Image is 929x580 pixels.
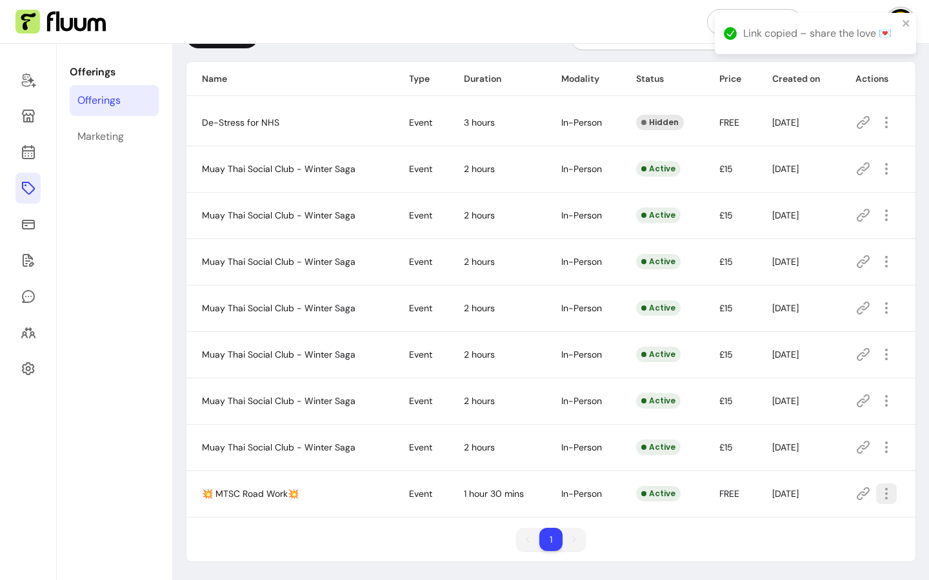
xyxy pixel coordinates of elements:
[840,62,915,96] th: Actions
[464,488,524,499] span: 1 hour 30 mins
[561,488,602,499] span: In-Person
[409,488,432,499] span: Event
[448,62,546,96] th: Duration
[77,93,121,108] div: Offerings
[546,62,621,96] th: Modality
[202,209,355,221] span: Muay Thai Social Club - Winter Saga
[561,441,602,453] span: In-Person
[15,137,41,168] a: Calendar
[636,300,681,316] div: Active
[561,395,602,407] span: In-Person
[202,117,279,128] span: De-Stress for NHS
[719,117,739,128] span: FREE
[202,302,355,314] span: Muay Thai Social Club - Winter Saga
[409,302,432,314] span: Event
[902,18,911,28] button: close
[15,281,41,312] a: My Messages
[636,393,681,409] div: Active
[719,488,739,499] span: FREE
[186,62,394,96] th: Name
[70,64,159,80] p: Offerings
[636,115,684,130] div: Hidden
[636,440,681,455] div: Active
[772,256,799,267] span: [DATE]
[464,209,495,221] span: 2 hours
[561,349,602,360] span: In-Person
[15,209,41,240] a: Sales
[15,10,106,34] img: Fluum Logo
[202,163,355,175] span: Muay Thai Social Club - Winter Saga
[70,85,159,116] a: Offerings
[409,256,432,267] span: Event
[719,163,733,175] span: £15
[888,9,914,35] img: avatar
[202,349,355,360] span: Muay Thai Social Club - Winter Saga
[409,117,432,128] span: Event
[15,245,41,276] a: Forms
[464,117,495,128] span: 3 hours
[719,302,733,314] span: £15
[561,117,602,128] span: In-Person
[202,441,355,453] span: Muay Thai Social Club - Winter Saga
[202,395,355,407] span: Muay Thai Social Club - Winter Saga
[15,64,41,95] a: Home
[15,353,41,384] a: Settings
[636,254,681,269] div: Active
[202,488,299,499] span: 💥 MTSC Road Work💥
[772,349,799,360] span: [DATE]
[636,161,681,177] div: Active
[636,208,681,223] div: Active
[409,209,432,221] span: Event
[772,209,799,221] span: [DATE]
[707,9,802,35] a: Refer & Earn
[409,349,432,360] span: Event
[409,163,432,175] span: Event
[561,163,602,175] span: In-Person
[772,117,799,128] span: [DATE]
[636,347,681,362] div: Active
[719,209,733,221] span: £15
[464,395,495,407] span: 2 hours
[15,317,41,348] a: Clients
[202,256,355,267] span: Muay Thai Social Club - Winter Saga
[757,62,840,96] th: Created on
[772,441,799,453] span: [DATE]
[409,441,432,453] span: Event
[704,62,757,96] th: Price
[743,26,898,41] div: Link copied – share the love 💌
[464,163,495,175] span: 2 hours
[464,302,495,314] span: 2 hours
[464,349,495,360] span: 2 hours
[719,441,733,453] span: £15
[409,395,432,407] span: Event
[464,441,495,453] span: 2 hours
[464,256,495,267] span: 2 hours
[394,62,448,96] th: Type
[77,129,124,144] div: Marketing
[719,349,733,360] span: £15
[561,302,602,314] span: In-Person
[772,395,799,407] span: [DATE]
[539,528,563,551] li: pagination item 1 active
[772,302,799,314] span: [DATE]
[621,62,704,96] th: Status
[772,488,799,499] span: [DATE]
[812,9,914,35] button: avatar[PERSON_NAME]
[15,173,41,204] a: Offerings
[510,521,592,557] nav: pagination navigation
[561,209,602,221] span: In-Person
[719,395,733,407] span: £15
[636,486,681,501] div: Active
[561,256,602,267] span: In-Person
[70,121,159,152] a: Marketing
[719,256,733,267] span: £15
[772,163,799,175] span: [DATE]
[15,101,41,131] a: Storefront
